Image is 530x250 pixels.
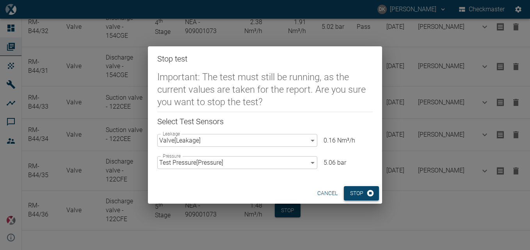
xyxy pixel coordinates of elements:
h2: Stop test [148,46,382,71]
label: Pressure [163,153,181,159]
div: Valve [ Leakage ] [157,134,317,147]
button: cancel [314,186,341,201]
div: Test Pressure [ Pressure ] [157,156,317,169]
h6: Select Test Sensors [157,115,373,128]
p: 5.06 bar [324,158,373,167]
button: Stop [344,186,379,201]
label: Leakage [163,130,180,137]
h5: Important: The test must still be running, as the current values are taken for the report. Are yo... [157,71,373,109]
p: 0.16 Nm³/h [324,136,373,145]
